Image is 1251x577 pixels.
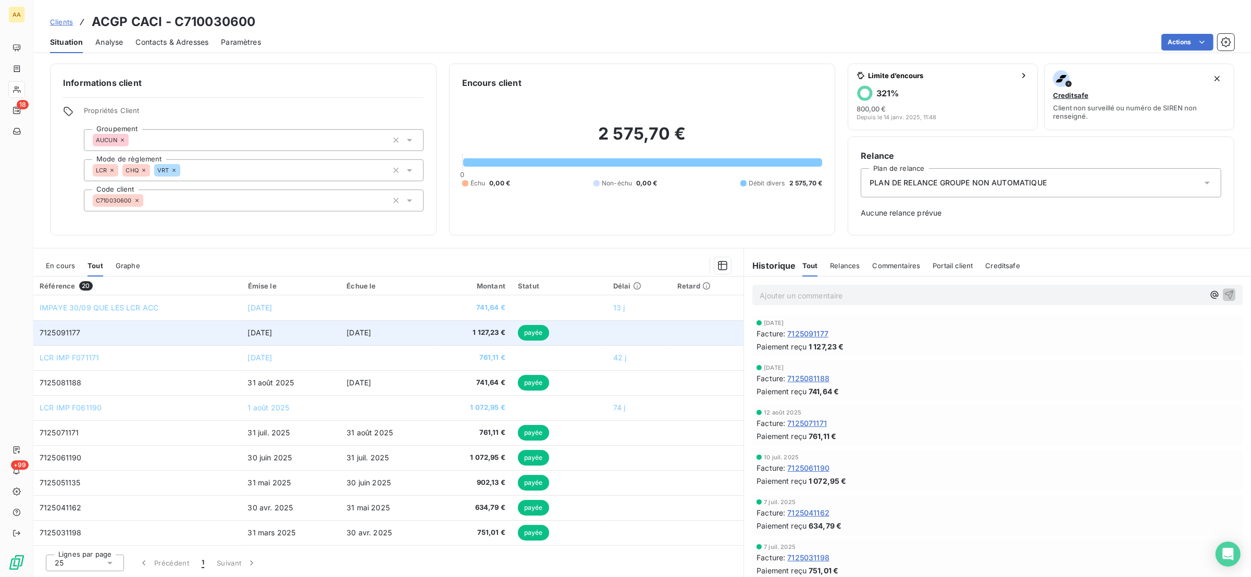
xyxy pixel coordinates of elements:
span: 7125081188 [787,373,829,384]
span: 741,64 € [442,378,505,388]
span: IMPAYE 30/09 QUE LES LCR ACC [40,303,158,312]
span: 1 072,95 € [809,475,847,486]
span: Creditsafe [1053,91,1088,99]
span: 25 [55,558,64,568]
span: Paiement reçu [757,341,807,352]
span: 7125031198 [40,528,82,537]
span: 7125091177 [40,328,81,337]
div: Délai [613,282,665,290]
span: AUCUN [96,137,117,143]
span: 1 [202,558,204,568]
span: LCR [96,167,107,173]
span: Paramètres [221,37,261,47]
span: Échu [470,179,486,188]
span: 7125061190 [40,453,82,462]
span: 761,11 € [809,431,836,442]
span: Graphe [116,261,140,270]
span: 761,11 € [442,428,505,438]
span: Paiement reçu [757,386,807,397]
span: 20 [79,281,92,291]
span: Facture : [757,507,785,518]
span: Relances [830,261,860,270]
span: 7 juil. 2025 [764,499,796,505]
span: 13 j [613,303,625,312]
input: Ajouter une valeur [129,135,137,145]
span: 18 [17,100,29,109]
button: Limite d’encours321%800,00 €Depuis le 14 janv. 2025, 11:48 [848,64,1038,130]
span: Paiement reçu [757,431,807,442]
h6: Relance [861,149,1221,162]
span: 902,13 € [442,478,505,488]
span: 7125091177 [787,328,828,339]
span: 751,01 € [809,565,838,576]
span: [DATE] [764,320,784,326]
span: 74 j [613,403,626,412]
span: Aucune relance prévue [861,208,1221,218]
span: 42 j [613,353,627,362]
span: 2 575,70 € [789,179,823,188]
span: Propriétés Client [84,106,424,121]
span: [DATE] [248,328,273,337]
span: 31 mai 2025 [346,503,390,512]
span: Clients [50,18,73,26]
input: Ajouter une valeur [143,196,152,205]
span: 10 juil. 2025 [764,454,799,460]
span: 7125041162 [787,507,829,518]
span: 7125031198 [787,552,829,563]
span: 31 mars 2025 [248,528,296,537]
span: LCR IMP F061190 [40,403,102,412]
h3: ACGP CACI - C710030600 [92,12,255,31]
h6: 321 % [876,88,899,98]
span: 0,00 € [489,179,510,188]
span: payée [518,325,549,341]
h6: Informations client [63,77,424,89]
span: 31 juil. 2025 [346,453,389,462]
span: 31 août 2025 [346,428,393,437]
span: C710030600 [96,197,132,204]
span: Facture : [757,462,785,473]
span: 800,00 € [857,105,886,113]
div: Montant [442,282,505,290]
span: 7 juil. 2025 [764,544,796,550]
span: 751,01 € [442,528,505,538]
span: Analyse [95,37,123,47]
button: Actions [1161,34,1213,51]
span: payée [518,425,549,441]
span: Facture : [757,418,785,429]
span: 30 juin 2025 [248,453,292,462]
a: Clients [50,17,73,27]
span: 7125081188 [40,378,82,387]
span: 7125071171 [40,428,79,437]
span: 761,11 € [442,353,505,363]
span: Tout [88,261,103,270]
span: Paiement reçu [757,565,807,576]
span: 31 juil. 2025 [248,428,290,437]
span: 30 avr. 2025 [248,503,293,512]
span: Débit divers [749,179,785,188]
span: 634,79 € [442,503,505,513]
h6: Historique [744,259,796,272]
span: [DATE] [248,353,273,362]
span: 30 avr. 2025 [346,528,392,537]
span: [DATE] [764,365,784,371]
button: CreditsafeClient non surveillé ou numéro de SIREN non renseigné. [1044,64,1234,130]
button: 1 [195,552,210,574]
span: CHQ [126,167,138,173]
span: 0,00 € [636,179,657,188]
span: VRT [157,167,169,173]
button: Suivant [210,552,263,574]
span: payée [518,500,549,516]
span: 31 août 2025 [248,378,294,387]
button: Précédent [132,552,195,574]
span: Limite d’encours [868,71,1015,80]
span: 7125041162 [40,503,82,512]
span: payée [518,525,549,541]
span: 1 072,95 € [442,403,505,413]
span: Paiement reçu [757,475,807,486]
span: 31 mai 2025 [248,478,291,487]
span: Facture : [757,552,785,563]
h6: Encours client [462,77,522,89]
span: Commentaires [873,261,921,270]
span: Tout [802,261,818,270]
div: AA [8,6,25,23]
